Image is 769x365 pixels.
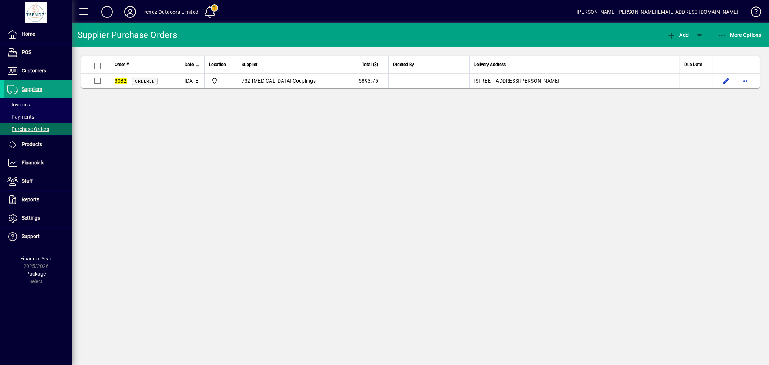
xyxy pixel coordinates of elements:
a: Payments [4,111,72,123]
div: Due Date [684,61,708,69]
span: Add [667,32,689,38]
span: Financials [22,160,44,166]
span: Products [22,141,42,147]
button: Add [665,28,690,41]
span: Due Date [684,61,702,69]
a: Support [4,228,72,246]
a: Financials [4,154,72,172]
div: Order # [115,61,158,69]
span: Date [185,61,194,69]
span: Delivery Address [474,61,506,69]
span: Support [22,233,40,239]
span: Invoices [7,102,30,107]
span: New Plymouth [209,76,233,85]
td: - [237,74,345,88]
a: Settings [4,209,72,227]
div: [PERSON_NAME] [PERSON_NAME][EMAIL_ADDRESS][DOMAIN_NAME] [576,6,738,18]
span: Home [22,31,35,37]
td: 5893.75 [345,74,388,88]
span: Reports [22,197,39,202]
span: Location [209,61,226,69]
span: POS [22,49,31,55]
button: More options [739,75,751,87]
a: Invoices [4,98,72,111]
a: Purchase Orders [4,123,72,135]
span: Payments [7,114,34,120]
div: Ordered By [393,61,465,69]
button: Add [96,5,119,18]
span: Staff [22,178,33,184]
a: Staff [4,172,72,190]
div: Total ($) [350,61,385,69]
em: 3082 [115,78,127,84]
span: Financial Year [21,256,52,261]
span: Settings [22,215,40,221]
td: [DATE] [180,74,204,88]
span: More Options [718,32,762,38]
div: Supplier [242,61,341,69]
button: More Options [716,28,764,41]
a: POS [4,44,72,62]
a: Reports [4,191,72,209]
span: Purchase Orders [7,126,49,132]
a: Knowledge Base [746,1,760,25]
span: Order # [115,61,129,69]
div: Location [209,61,233,69]
a: Customers [4,62,72,80]
div: Trendz Outdoors Limited [142,6,198,18]
span: Supplier [242,61,257,69]
span: Ordered [135,79,155,84]
button: Edit [720,75,732,87]
span: Customers [22,68,46,74]
div: Date [185,61,200,69]
span: 732 [242,78,251,84]
span: Ordered By [393,61,414,69]
span: Total ($) [362,61,378,69]
td: [STREET_ADDRESS][PERSON_NAME] [469,74,680,88]
span: Package [26,271,46,277]
div: Supplier Purchase Orders [78,29,177,41]
span: [MEDICAL_DATA] Couplings [252,78,316,84]
button: Profile [119,5,142,18]
span: Suppliers [22,86,42,92]
a: Home [4,25,72,43]
a: Products [4,136,72,154]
